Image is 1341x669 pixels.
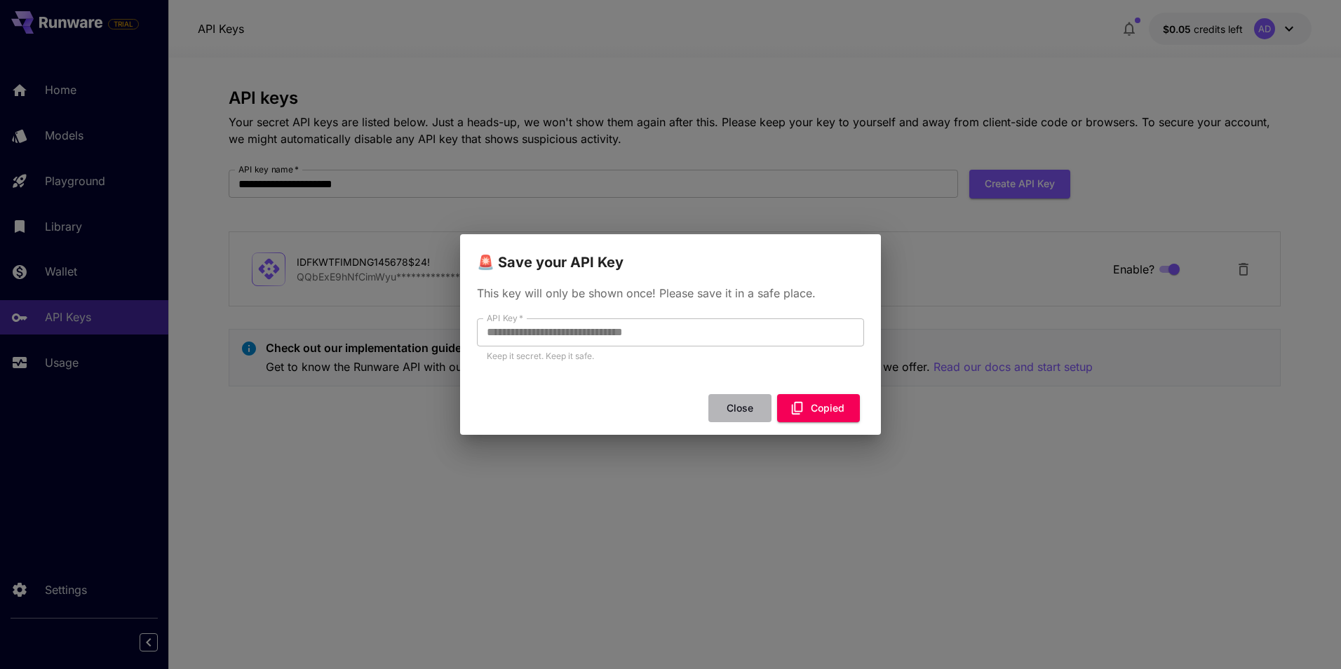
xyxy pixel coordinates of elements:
[487,349,854,363] p: Keep it secret. Keep it safe.
[708,394,771,423] button: Close
[487,312,523,324] label: API Key
[460,234,881,273] h2: 🚨 Save your API Key
[777,394,860,423] button: Copied
[477,285,864,302] p: This key will only be shown once! Please save it in a safe place.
